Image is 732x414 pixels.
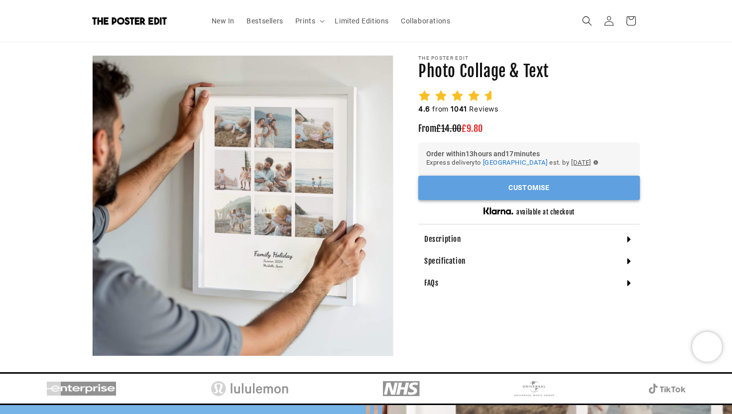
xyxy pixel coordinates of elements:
span: Bestsellers [246,16,283,25]
button: [GEOGRAPHIC_DATA] [483,157,547,168]
a: New In [206,10,241,31]
p: The Poster Edit [418,55,640,61]
h6: Order within 13 hours and 17 minutes [426,150,632,157]
h2: from Reviews [418,104,498,114]
iframe: Chatra live chat [692,332,722,362]
span: Limited Editions [335,16,389,25]
a: The Poster Edit [89,13,196,29]
h4: FAQs [424,278,438,288]
span: est. by [549,157,569,168]
span: Collaborations [401,16,450,25]
h1: Photo Collage & Text [418,61,640,82]
h5: available at checkout [516,208,575,216]
span: [GEOGRAPHIC_DATA] [483,159,547,166]
h3: From [418,123,640,134]
span: £9.80 [462,123,483,134]
span: Express delivery to [426,157,481,168]
h4: Specification [424,256,466,266]
summary: Prints [289,10,329,31]
media-gallery: Gallery Viewer [92,55,393,356]
span: 1041 [451,104,467,113]
span: New In [212,16,235,25]
span: £14.00 [436,123,462,134]
span: 4.6 [418,104,430,113]
a: Limited Editions [329,10,395,31]
a: Bestsellers [241,10,289,31]
img: The Poster Edit [92,17,167,25]
button: Customise [418,176,640,200]
summary: Search [576,10,598,32]
span: Prints [295,16,316,25]
div: outlined primary button group [418,176,640,200]
a: Collaborations [395,10,456,31]
span: [DATE] [571,157,591,168]
h4: Description [424,234,461,244]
